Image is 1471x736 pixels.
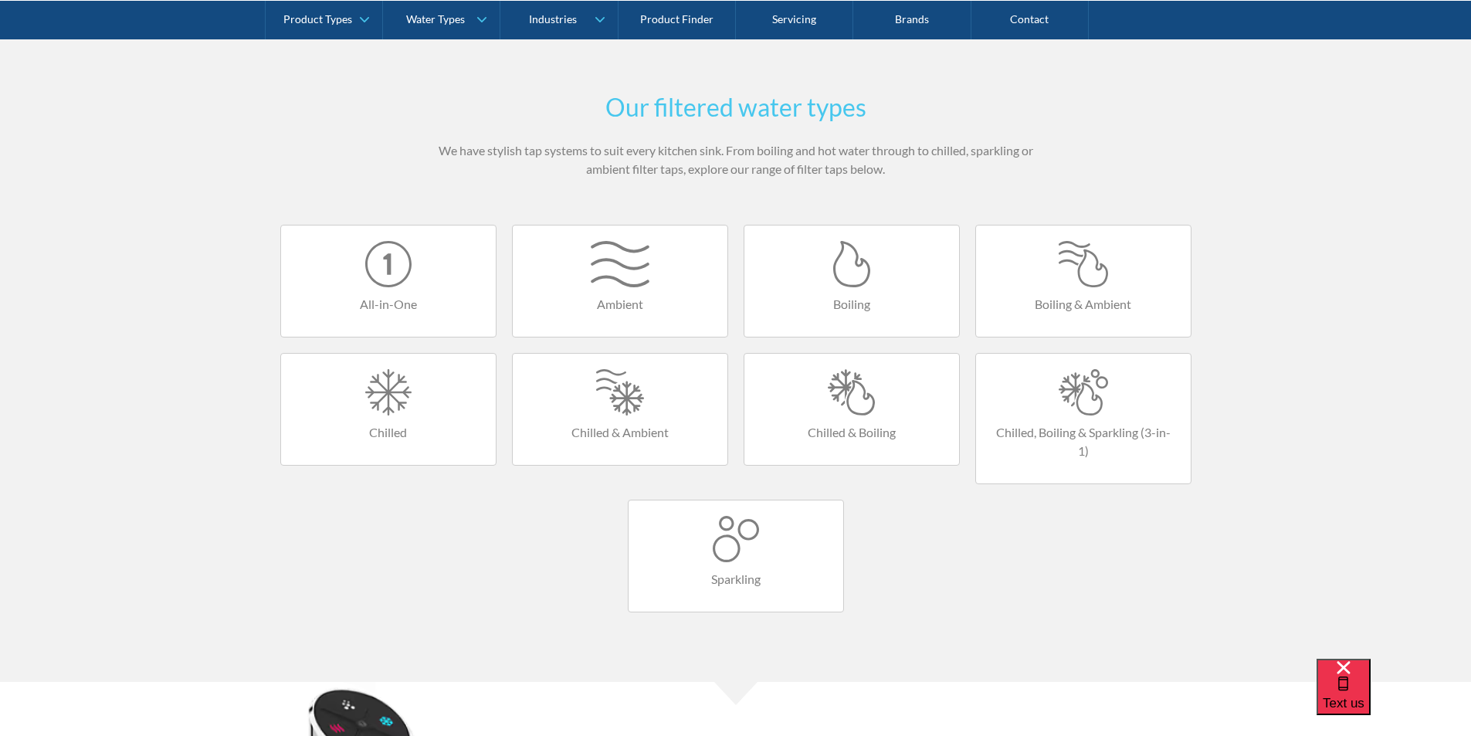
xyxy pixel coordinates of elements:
div: Product Types [283,12,352,25]
a: Sparkling [628,500,844,612]
h4: Ambient [528,295,712,314]
h4: Chilled [297,423,480,442]
h4: All-in-One [297,295,480,314]
h4: Boiling & Ambient [991,295,1175,314]
a: Boiling [744,225,960,337]
a: Chilled [280,353,497,466]
div: Water Types [406,12,465,25]
a: Boiling & Ambient [975,225,1191,337]
a: Chilled, Boiling & Sparkling (3-in-1) [975,353,1191,484]
a: Chilled & Ambient [512,353,728,466]
h4: Chilled & Boiling [760,423,944,442]
p: We have stylish tap systems to suit every kitchen sink. From boiling and hot water through to chi... [435,141,1037,178]
iframe: podium webchat widget bubble [1317,659,1471,736]
div: Industries [529,12,577,25]
h4: Sparkling [644,570,828,588]
a: All-in-One [280,225,497,337]
h4: Chilled, Boiling & Sparkling (3-in-1) [991,423,1175,460]
h4: Chilled & Ambient [528,423,712,442]
h4: Boiling [760,295,944,314]
a: Ambient [512,225,728,337]
h2: Our filtered water types [435,89,1037,126]
a: Chilled & Boiling [744,353,960,466]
